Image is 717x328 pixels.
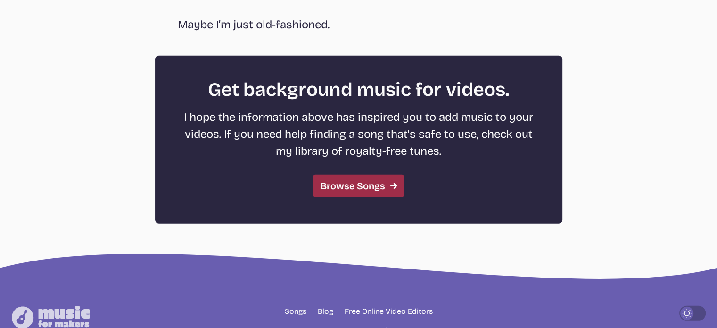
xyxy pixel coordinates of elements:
[313,175,404,197] a: Browse Songs
[345,306,433,317] a: Free Online Video Editors
[178,78,540,101] h2: Get background music for videos.
[285,306,306,317] a: Songs
[178,109,540,160] p: I hope the information above has inspired you to add music to your videos. If you need help findi...
[318,306,333,317] a: Blog
[178,16,540,33] p: Maybe I’m just old-fashioned.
